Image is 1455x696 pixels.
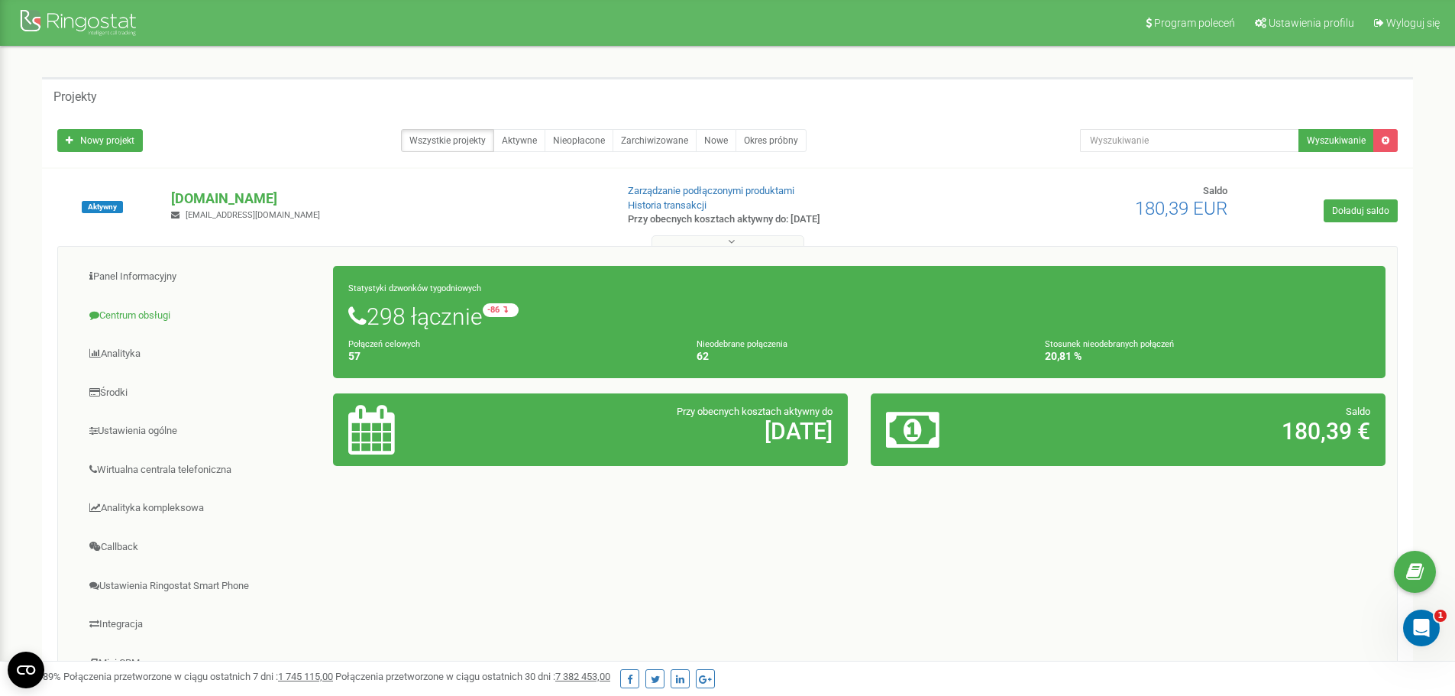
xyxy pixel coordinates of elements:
span: Aktywny [82,201,123,213]
span: Saldo [1346,406,1370,417]
a: Centrum obsługi [70,297,334,335]
span: Przy obecnych kosztach aktywny do [677,406,833,417]
h4: 57 [348,351,674,362]
a: Callback [70,529,334,566]
button: Open CMP widget [8,652,44,688]
span: Ustawienia profilu [1269,17,1354,29]
button: Wyszukiwanie [1298,129,1374,152]
small: Połączeń celowych [348,339,420,349]
iframe: Intercom live chat [1403,610,1440,646]
a: Zarchiwizowane [613,129,697,152]
a: Panel Informacyjny [70,258,334,296]
a: Wirtualna centrala telefoniczna [70,452,334,489]
a: Historia transakcji [628,199,706,211]
a: Nieopłacone [545,129,613,152]
h1: 298 łącznie [348,303,1370,329]
a: Analityka kompleksowa [70,490,334,527]
span: Saldo [1203,185,1227,196]
h4: 62 [697,351,1022,362]
a: Ustawienia Ringostat Smart Phone [70,568,334,605]
u: 1 745 115,00 [278,671,333,682]
h4: 20,81 % [1045,351,1370,362]
p: Przy obecnych kosztach aktywny do: [DATE] [628,212,946,227]
a: Środki [70,374,334,412]
span: [EMAIL_ADDRESS][DOMAIN_NAME] [186,210,320,220]
a: Integracja [70,606,334,643]
a: Okres próbny [736,129,807,152]
h5: Projekty [53,90,97,104]
span: Połączenia przetworzone w ciągu ostatnich 30 dni : [335,671,610,682]
h2: [DATE] [517,419,833,444]
small: Statystyki dzwonków tygodniowych [348,283,481,293]
h2: 180,39 € [1055,419,1370,444]
a: Nowy projekt [57,129,143,152]
a: Aktywne [493,129,545,152]
u: 7 382 453,00 [555,671,610,682]
p: [DOMAIN_NAME] [171,189,603,209]
a: Zarządzanie podłączonymi produktami [628,185,794,196]
a: Analityka [70,335,334,373]
a: Ustawienia ogólne [70,413,334,450]
a: Mini CRM [70,645,334,682]
small: -86 [483,303,519,317]
a: Nowe [696,129,736,152]
small: Stosunek nieodebranych połączeń [1045,339,1174,349]
a: Doładuj saldo [1324,199,1398,222]
span: 1 [1434,610,1447,622]
span: 180,39 EUR [1135,198,1227,219]
span: Wyloguj się [1386,17,1440,29]
small: Nieodebrane połączenia [697,339,787,349]
span: Połączenia przetworzone w ciągu ostatnich 7 dni : [63,671,333,682]
a: Wszystkie projekty [401,129,494,152]
span: Program poleceń [1154,17,1235,29]
input: Wyszukiwanie [1080,129,1299,152]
